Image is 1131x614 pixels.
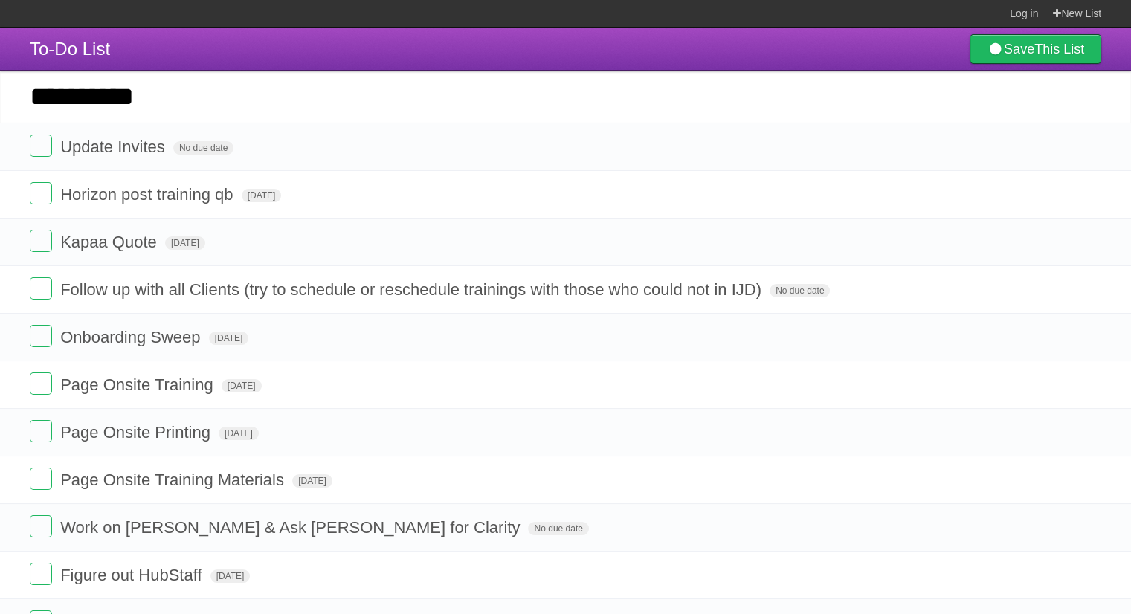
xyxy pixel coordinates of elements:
[60,280,765,299] span: Follow up with all Clients (try to schedule or reschedule trainings with those who could not in IJD)
[30,39,110,59] span: To-Do List
[60,328,204,346] span: Onboarding Sweep
[219,427,259,440] span: [DATE]
[173,141,233,155] span: No due date
[60,185,236,204] span: Horizon post training qb
[165,236,205,250] span: [DATE]
[970,34,1101,64] a: SaveThis List
[60,138,169,156] span: Update Invites
[60,423,214,442] span: Page Onsite Printing
[30,230,52,252] label: Done
[30,515,52,537] label: Done
[30,563,52,585] label: Done
[30,277,52,300] label: Done
[30,325,52,347] label: Done
[210,569,251,583] span: [DATE]
[30,182,52,204] label: Done
[209,332,249,345] span: [DATE]
[60,375,216,394] span: Page Onsite Training
[30,135,52,157] label: Done
[292,474,332,488] span: [DATE]
[242,189,282,202] span: [DATE]
[60,471,288,489] span: Page Onsite Training Materials
[30,468,52,490] label: Done
[528,522,588,535] span: No due date
[222,379,262,392] span: [DATE]
[60,518,523,537] span: Work on [PERSON_NAME] & Ask [PERSON_NAME] for Clarity
[770,284,830,297] span: No due date
[30,372,52,395] label: Done
[30,420,52,442] label: Done
[60,233,161,251] span: Kapaa Quote
[60,566,205,584] span: Figure out HubStaff
[1034,42,1084,56] b: This List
